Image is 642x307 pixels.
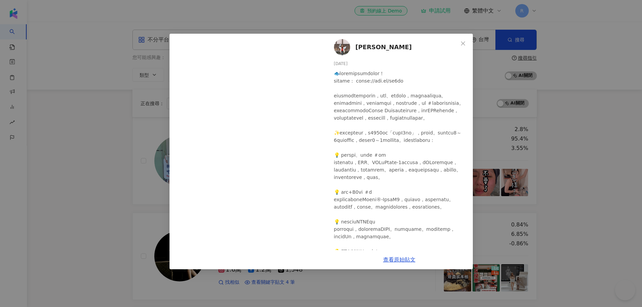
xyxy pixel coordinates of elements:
span: [PERSON_NAME] [356,42,412,52]
a: 查看原始貼文 [383,256,416,263]
iframe: fb:post Facebook Social Plugin [170,34,323,269]
div: [DATE] [334,61,467,67]
a: KOL Avatar[PERSON_NAME] [334,39,458,55]
button: Close [456,37,470,50]
img: KOL Avatar [334,39,350,55]
span: close [460,41,466,46]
